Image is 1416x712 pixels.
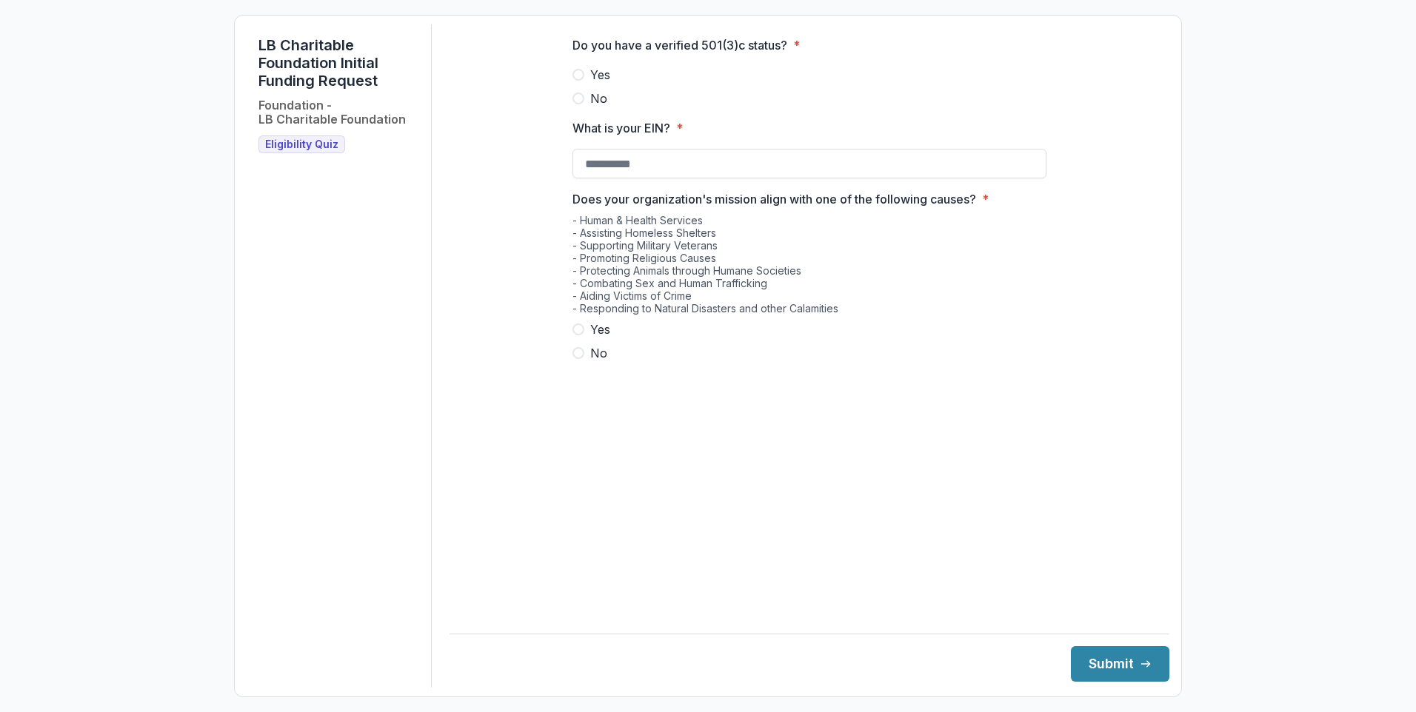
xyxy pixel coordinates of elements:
p: Does your organization's mission align with one of the following causes? [572,190,976,208]
h1: LB Charitable Foundation Initial Funding Request [258,36,419,90]
h2: Foundation - LB Charitable Foundation [258,98,406,127]
span: No [590,90,607,107]
span: Yes [590,320,610,338]
p: Do you have a verified 501(3)c status? [572,36,787,54]
span: Yes [590,66,610,84]
span: No [590,344,607,362]
button: Submit [1071,646,1169,682]
span: Eligibility Quiz [265,138,338,151]
p: What is your EIN? [572,119,670,137]
div: - Human & Health Services - Assisting Homeless Shelters - Supporting Military Veterans - Promotin... [572,214,1046,320]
